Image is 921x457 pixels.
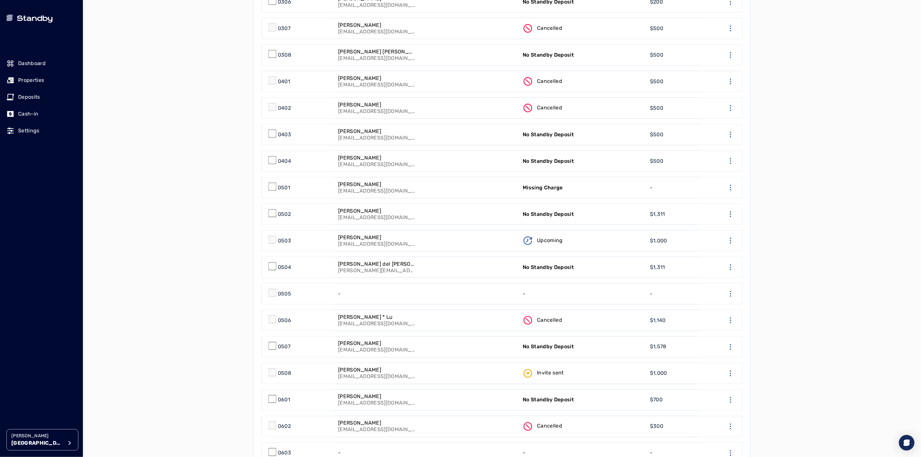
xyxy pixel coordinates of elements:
a: Upcoming [519,230,646,251]
a: [PERSON_NAME][EMAIL_ADDRESS][DOMAIN_NAME] [334,390,519,410]
a: [PERSON_NAME] * Lu[EMAIL_ADDRESS][DOMAIN_NAME] [334,310,519,331]
a: Cancelled [519,71,646,92]
button: [PERSON_NAME][GEOGRAPHIC_DATA] [6,429,78,451]
a: Missing Charge [519,177,646,198]
p: $1,000 [650,370,667,377]
a: $1,000 [646,363,700,384]
a: 0308 [262,45,334,65]
a: No Standby Deposit [519,204,646,225]
p: [PERSON_NAME] [338,367,416,373]
p: [EMAIL_ADDRESS][DOMAIN_NAME] [338,2,416,8]
a: Deposits [6,90,76,104]
a: Cancelled [519,310,646,331]
p: - [650,449,653,457]
p: $500 [650,104,663,112]
a: 0507 [262,337,334,357]
p: $300 [650,423,663,430]
a: [PERSON_NAME][EMAIL_ADDRESS][DOMAIN_NAME] [334,151,519,172]
a: 0505 [262,284,334,304]
p: [PERSON_NAME] [338,394,416,400]
a: $700 [646,390,700,410]
p: 0308 [278,51,291,59]
a: - [646,284,700,304]
a: 0506 [262,310,334,331]
p: No Standby Deposit [523,343,574,351]
p: 0404 [278,157,291,165]
p: Cancelled [537,104,562,112]
p: No Standby Deposit [523,210,574,218]
p: $1,311 [650,210,665,218]
p: Cash-in [18,110,38,118]
p: Invite sent [537,369,564,377]
a: 0508 [262,363,334,384]
a: - [519,284,646,304]
a: [PERSON_NAME][EMAIL_ADDRESS][DOMAIN_NAME] [334,230,519,251]
p: $500 [650,78,663,85]
p: 0401 [278,78,290,85]
a: 0402 [262,98,334,118]
p: Deposits [18,93,40,101]
p: $500 [650,157,663,165]
p: [PERSON_NAME] [338,128,416,135]
p: Settings [18,127,40,135]
p: [EMAIL_ADDRESS][DOMAIN_NAME] [338,241,416,247]
a: $500 [646,71,700,92]
p: 0502 [278,210,291,218]
a: 0403 [262,124,334,145]
p: No Standby Deposit [523,51,574,59]
a: [PERSON_NAME][EMAIL_ADDRESS][DOMAIN_NAME] [334,416,519,437]
p: [PERSON_NAME] [11,433,63,439]
a: 0404 [262,151,334,172]
a: [PERSON_NAME][EMAIL_ADDRESS][DOMAIN_NAME] [334,337,519,357]
p: 0508 [278,370,291,377]
p: [PERSON_NAME] * Lu [338,314,416,320]
div: Open Intercom Messenger [899,435,915,451]
a: $1,578 [646,337,700,357]
a: [PERSON_NAME][EMAIL_ADDRESS][DOMAIN_NAME] [334,204,519,225]
a: 0502 [262,204,334,225]
p: 0603 [278,449,291,457]
p: [PERSON_NAME] [338,22,416,28]
a: Cancelled [519,18,646,39]
p: $700 [650,396,663,404]
a: [PERSON_NAME][EMAIL_ADDRESS][DOMAIN_NAME] [334,18,519,39]
a: $500 [646,45,700,65]
p: [EMAIL_ADDRESS][DOMAIN_NAME] [338,28,416,35]
p: [PERSON_NAME] [PERSON_NAME] [338,49,416,55]
a: Invite sent [519,363,646,384]
p: - [650,290,653,298]
a: No Standby Deposit [519,337,646,357]
p: [EMAIL_ADDRESS][DOMAIN_NAME] [338,214,416,221]
p: $1,578 [650,343,666,351]
p: [EMAIL_ADDRESS][DOMAIN_NAME] [338,82,416,88]
a: [PERSON_NAME] del [PERSON_NAME][PERSON_NAME][EMAIL_ADDRESS][DOMAIN_NAME] [334,257,519,278]
a: [PERSON_NAME][EMAIL_ADDRESS][DOMAIN_NAME] [334,363,519,384]
p: [PERSON_NAME] [338,181,416,188]
p: No Standby Deposit [523,396,574,404]
p: [EMAIL_ADDRESS][DOMAIN_NAME] [338,373,416,380]
p: $1,140 [650,317,666,324]
a: $300 [646,416,700,437]
p: Dashboard [18,60,46,67]
p: No Standby Deposit [523,263,574,271]
p: 0307 [278,25,290,32]
p: $500 [650,25,663,32]
a: 0602 [262,416,334,437]
p: [PERSON_NAME] [338,234,416,241]
a: $500 [646,98,700,118]
p: - [523,449,525,457]
p: 0505 [278,290,291,298]
p: $1,311 [650,263,665,271]
p: [EMAIL_ADDRESS][DOMAIN_NAME] [338,347,416,353]
a: Settings [6,124,76,138]
p: Properties [18,76,44,84]
a: $500 [646,124,700,145]
p: [PERSON_NAME] [338,155,416,161]
p: [PERSON_NAME] [338,208,416,214]
a: [PERSON_NAME][EMAIL_ADDRESS][DOMAIN_NAME] [334,98,519,118]
a: Cash-in [6,107,76,121]
a: 0501 [262,177,334,198]
a: $1,000 [646,230,700,251]
a: No Standby Deposit [519,257,646,278]
a: Dashboard [6,56,76,71]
